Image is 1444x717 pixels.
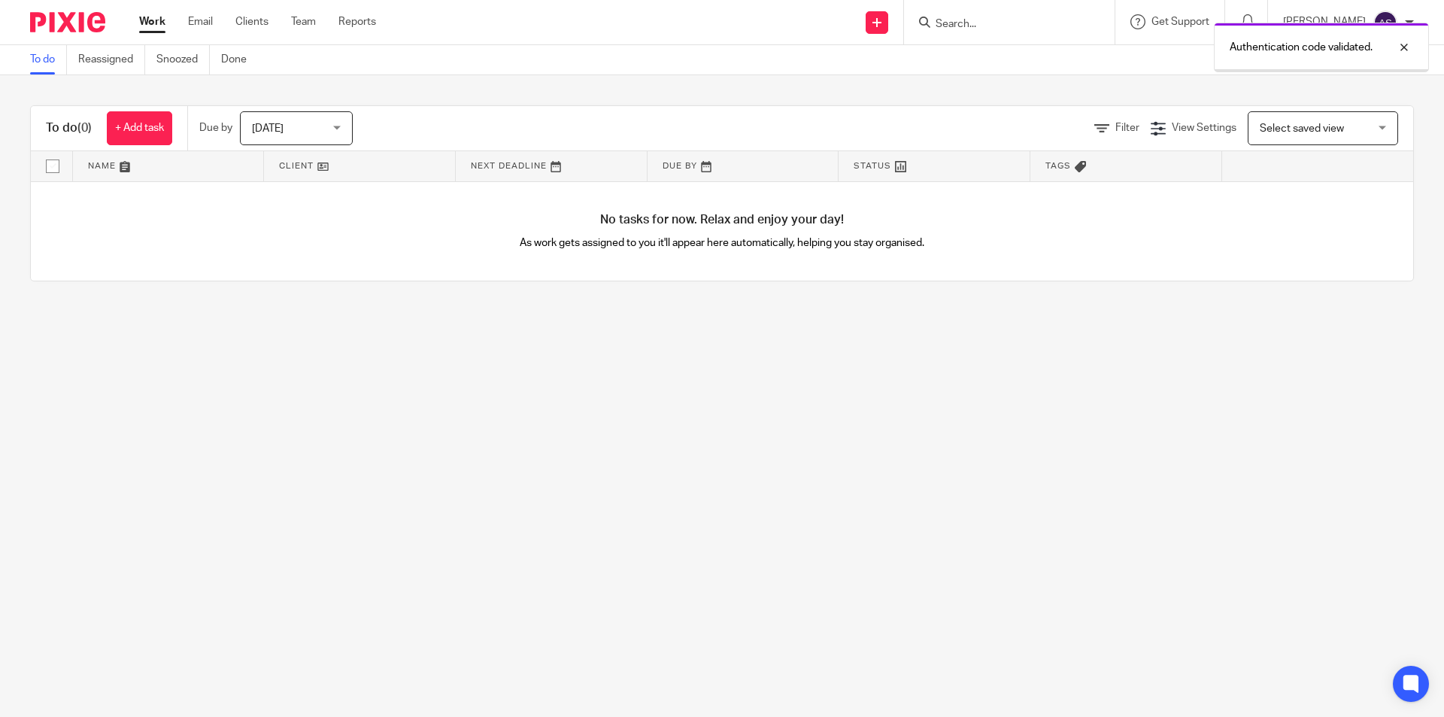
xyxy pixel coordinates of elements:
a: Email [188,14,213,29]
span: [DATE] [252,123,284,134]
a: To do [30,45,67,74]
a: Work [139,14,165,29]
img: svg%3E [1373,11,1397,35]
p: Due by [199,120,232,135]
a: Reassigned [78,45,145,74]
span: View Settings [1172,123,1236,133]
p: As work gets assigned to you it'll appear here automatically, helping you stay organised. [377,235,1068,251]
a: Clients [235,14,268,29]
h4: No tasks for now. Relax and enjoy your day! [31,212,1413,228]
img: Pixie [30,12,105,32]
a: Snoozed [156,45,210,74]
p: Authentication code validated. [1230,40,1373,55]
span: Filter [1115,123,1139,133]
span: Tags [1045,162,1071,170]
a: + Add task [107,111,172,145]
a: Reports [338,14,376,29]
span: (0) [77,122,92,134]
a: Done [221,45,258,74]
span: Select saved view [1260,123,1344,134]
h1: To do [46,120,92,136]
a: Team [291,14,316,29]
